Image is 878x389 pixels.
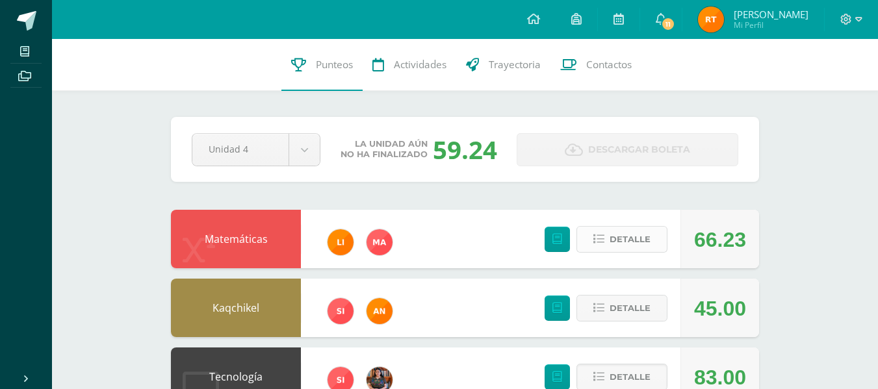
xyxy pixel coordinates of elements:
[171,279,301,337] div: Kaqchikel
[610,365,651,389] span: Detalle
[610,227,651,251] span: Detalle
[610,296,651,320] span: Detalle
[588,134,690,166] span: Descargar boleta
[694,210,746,269] div: 66.23
[192,134,320,166] a: Unidad 4
[489,58,541,71] span: Trayectoria
[367,229,393,255] img: 777e29c093aa31b4e16d68b2ed8a8a42.png
[341,139,428,160] span: La unidad aún no ha finalizado
[698,6,724,32] img: 5b284e87e7d490fb5ae7296aa8e53f86.png
[367,298,393,324] img: fc6731ddebfef4a76f049f6e852e62c4.png
[734,8,808,21] span: [PERSON_NAME]
[576,226,667,253] button: Detalle
[209,134,272,164] span: Unidad 4
[328,229,354,255] img: d78b0415a9069934bf99e685b082ed4f.png
[281,39,363,91] a: Punteos
[394,58,446,71] span: Actividades
[316,58,353,71] span: Punteos
[586,58,632,71] span: Contactos
[171,210,301,268] div: Matemáticas
[363,39,456,91] a: Actividades
[734,19,808,31] span: Mi Perfil
[433,132,497,166] div: 59.24
[694,279,746,338] div: 45.00
[328,298,354,324] img: 1e3c7f018e896ee8adc7065031dce62a.png
[456,39,550,91] a: Trayectoria
[661,17,675,31] span: 11
[576,295,667,321] button: Detalle
[550,39,641,91] a: Contactos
